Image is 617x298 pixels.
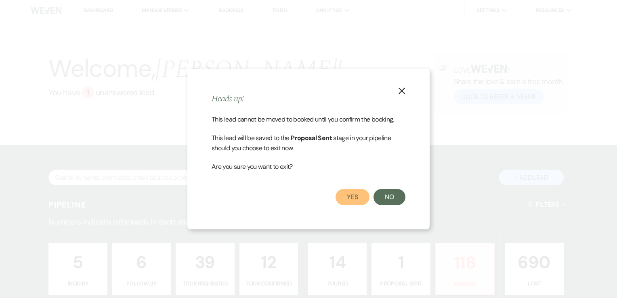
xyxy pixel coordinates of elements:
h2: Heads up! [212,93,405,105]
button: No [374,189,405,205]
p: This lead will be saved to the stage in your pipeline should you choose to exit now. [212,133,405,153]
p: Are you sure you want to exit? [212,162,405,172]
span: Proposal Sent [291,134,332,142]
button: Yes [336,189,369,205]
p: This lead cannot be moved to booked until you confirm the booking. [212,114,405,125]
